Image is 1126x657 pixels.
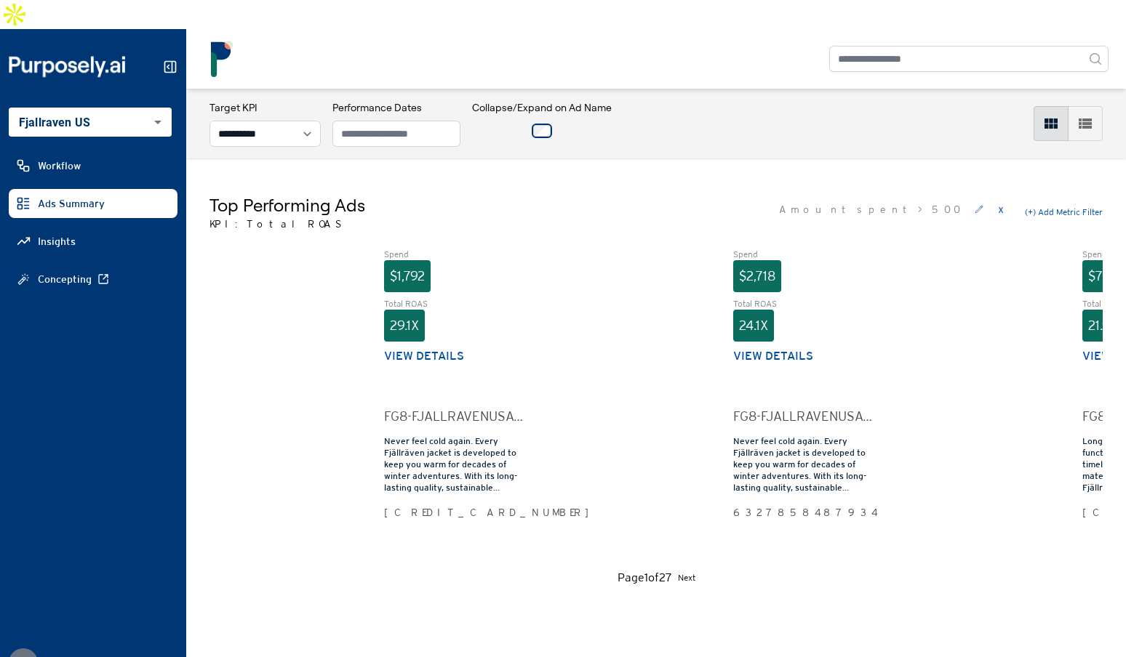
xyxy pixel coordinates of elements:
div: Fjallraven US [9,108,172,137]
a: Insights [9,227,177,256]
button: (+) Add Metric Filter [1025,206,1103,218]
button: x [995,198,1007,221]
div: Total ROAS [733,298,873,310]
div: $789 [1082,260,1124,292]
button: View details [384,347,464,365]
p: KPI: Total ROAS [209,217,365,231]
div: FG8-FJALLRAVENUSA-FACEBOOK-SOCIAL-OUTDOOR-PARKAS-ROCK-COLLECTION_li=102437 [733,406,873,427]
h3: Collapse/Expand on Ad Name [472,100,612,115]
span: Workflow [38,158,81,173]
span: Ads Summary [38,196,105,211]
span: Amount spent > 500 [779,202,963,217]
div: Spend [733,249,873,260]
div: $2,718 [733,260,781,292]
div: Total ROAS [384,298,524,310]
h3: Performance Dates [332,100,460,115]
a: Concepting [9,265,177,294]
div: Never feel cold again. Every Fjällräven jacket is developed to keep you warm for decades of winte... [384,435,524,493]
span: Insights [38,234,76,249]
button: View details [733,347,813,365]
div: Never feel cold again. Every Fjällräven jacket is developed to keep you warm for decades of winte... [733,435,873,493]
div: [CREDIT_CARD_NUMBER] [384,505,524,520]
span: Concepting [38,272,92,286]
div: Spend [384,249,524,260]
div: Page 1 of 27 [618,569,672,587]
div: 24.1X [733,310,774,342]
img: logo [204,41,240,77]
h3: Target KPI [209,100,321,115]
div: 29.1X [384,310,425,342]
div: FG8-FJALLRAVENUSA-FACEBOOK-SOCIAL-OUTDOOR-PARKAS-CLOUDS-COLLECTION_li=102437 [384,406,524,427]
div: $1,792 [384,260,431,292]
a: Workflow [9,151,177,180]
button: Next [678,569,695,587]
div: 21.9X [1082,310,1124,342]
h5: Top Performing Ads [209,193,365,217]
a: Ads Summary [9,189,177,218]
div: 6327858487934 [733,505,873,520]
